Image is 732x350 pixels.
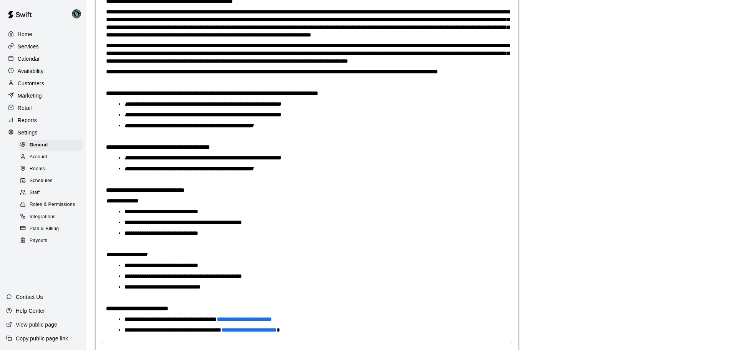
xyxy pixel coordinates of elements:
[6,41,80,52] a: Services
[18,163,86,175] a: Rooms
[6,53,80,65] a: Calendar
[70,6,86,22] div: Danny Lake
[30,141,48,149] span: General
[18,176,83,186] div: Schedules
[30,177,53,185] span: Schedules
[18,104,32,112] p: Retail
[18,129,38,136] p: Settings
[16,307,45,315] p: Help Center
[18,211,86,223] a: Integrations
[18,55,40,63] p: Calendar
[6,65,80,77] a: Availability
[6,127,80,138] a: Settings
[18,80,44,87] p: Customers
[18,187,86,199] a: Staff
[18,235,86,247] a: Payouts
[16,293,43,301] p: Contact Us
[18,199,83,210] div: Roles & Permissions
[18,151,86,163] a: Account
[18,92,42,100] p: Marketing
[18,212,83,222] div: Integrations
[18,67,44,75] p: Availability
[6,90,80,101] a: Marketing
[30,201,75,209] span: Roles & Permissions
[18,30,32,38] p: Home
[18,224,83,234] div: Plan & Billing
[18,164,83,174] div: Rooms
[16,335,68,342] p: Copy public page link
[18,140,83,151] div: General
[30,213,56,221] span: Integrations
[6,78,80,89] a: Customers
[30,225,59,233] span: Plan & Billing
[30,237,47,245] span: Payouts
[6,102,80,114] a: Retail
[18,187,83,198] div: Staff
[18,116,37,124] p: Reports
[18,43,39,50] p: Services
[30,165,45,173] span: Rooms
[30,189,40,197] span: Staff
[6,28,80,40] a: Home
[16,321,57,328] p: View public page
[18,223,86,235] a: Plan & Billing
[18,199,86,211] a: Roles & Permissions
[18,152,83,163] div: Account
[72,9,81,18] img: Danny Lake
[18,236,83,246] div: Payouts
[30,153,47,161] span: Account
[18,175,86,187] a: Schedules
[18,139,86,151] a: General
[6,114,80,126] a: Reports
